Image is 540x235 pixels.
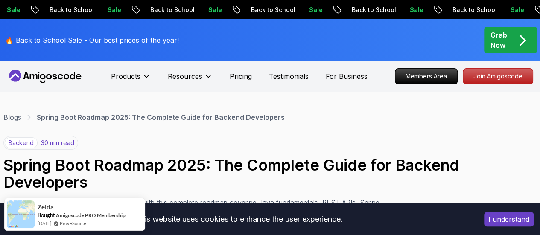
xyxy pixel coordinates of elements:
p: Sale [300,6,327,14]
a: Testimonials [269,71,309,81]
p: Back to School [141,6,199,14]
img: provesource social proof notification image [7,200,35,228]
button: Accept cookies [484,212,534,226]
span: [DATE] [38,220,51,227]
a: Join Amigoscode [463,68,533,84]
h1: Spring Boot Roadmap 2025: The Complete Guide for Backend Developers [3,157,537,191]
p: backend [5,137,38,148]
a: For Business [326,71,368,81]
span: Zelda [38,203,54,211]
p: Members Area [395,69,457,84]
p: Sale [502,6,529,14]
div: This website uses cookies to enhance the user experience. [6,210,471,229]
p: Back to School [343,6,401,14]
p: Back to School [242,6,300,14]
p: Grab Now [490,30,507,50]
p: Spring Boot Roadmap 2025: The Complete Guide for Backend Developers [37,112,285,122]
p: Sale [401,6,428,14]
a: Amigoscode PRO Membership [56,212,126,218]
a: Blogs [3,112,21,122]
p: 🔥 Back to School Sale - Our best prices of the year! [5,35,179,45]
a: Pricing [230,71,252,81]
a: Members Area [395,68,458,84]
p: Products [111,71,140,81]
p: Sale [99,6,126,14]
p: Back to School [41,6,99,14]
p: Learn how to master Spring Boot in [DATE] with this complete roadmap covering Java fundamentals, ... [3,197,386,218]
button: Products [111,71,151,88]
p: Back to School [444,6,502,14]
p: 30 min read [41,139,74,147]
p: Resources [168,71,202,81]
p: Sale [199,6,227,14]
button: Resources [168,71,213,88]
span: Bought [38,212,55,218]
a: ProveSource [60,220,86,227]
p: Join Amigoscode [463,69,533,84]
